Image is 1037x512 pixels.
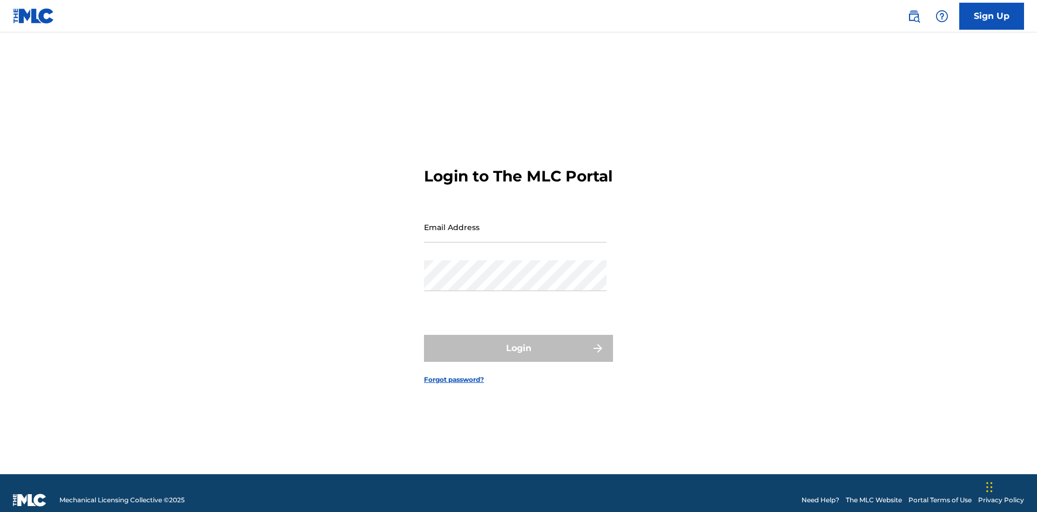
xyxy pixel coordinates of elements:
div: Drag [986,471,993,503]
img: MLC Logo [13,8,55,24]
h3: Login to The MLC Portal [424,167,612,186]
iframe: Chat Widget [983,460,1037,512]
a: Portal Terms of Use [908,495,972,505]
span: Mechanical Licensing Collective © 2025 [59,495,185,505]
div: Help [931,5,953,27]
img: help [935,10,948,23]
a: Privacy Policy [978,495,1024,505]
a: Public Search [903,5,925,27]
a: Forgot password? [424,375,484,385]
img: logo [13,494,46,507]
a: Need Help? [802,495,839,505]
img: search [907,10,920,23]
a: The MLC Website [846,495,902,505]
a: Sign Up [959,3,1024,30]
